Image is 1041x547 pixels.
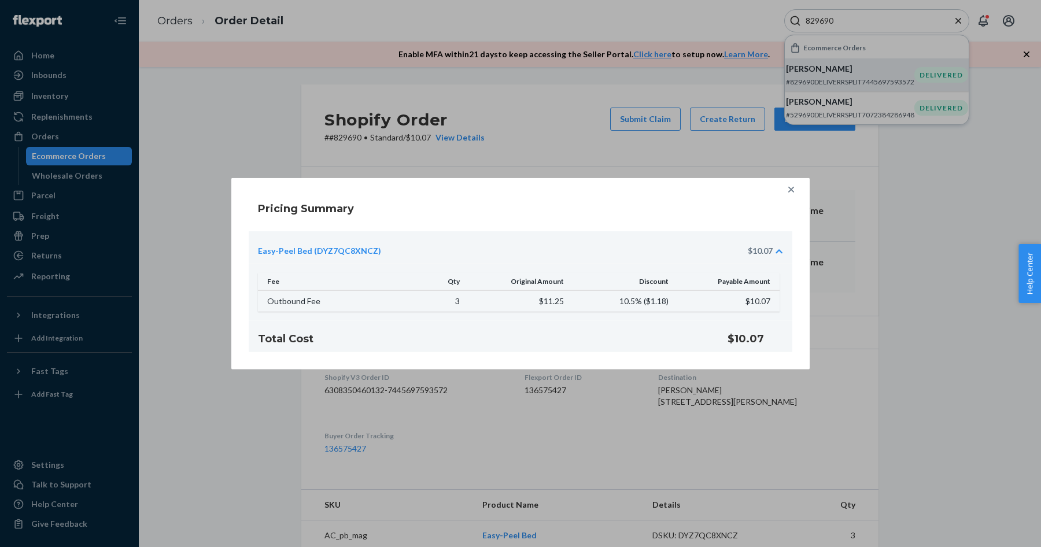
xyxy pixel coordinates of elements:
td: 10.5% ( $1.18 ) [571,290,675,312]
td: 3 [415,290,467,312]
a: Easy-Peel Bed (DYZ7QC8XNCZ) [258,245,381,257]
th: Original Amount [467,273,571,290]
div: $10.07 [748,245,773,257]
th: Qty [415,273,467,290]
h4: $10.07 [728,331,783,346]
td: $11.25 [467,290,571,312]
h4: Total Cost [258,331,700,346]
td: $10.07 [675,290,780,312]
h4: Pricing Summary [258,201,354,216]
th: Discount [571,273,675,290]
th: Payable Amount [675,273,780,290]
th: Fee [258,273,415,290]
td: Outbound Fee [258,290,415,312]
